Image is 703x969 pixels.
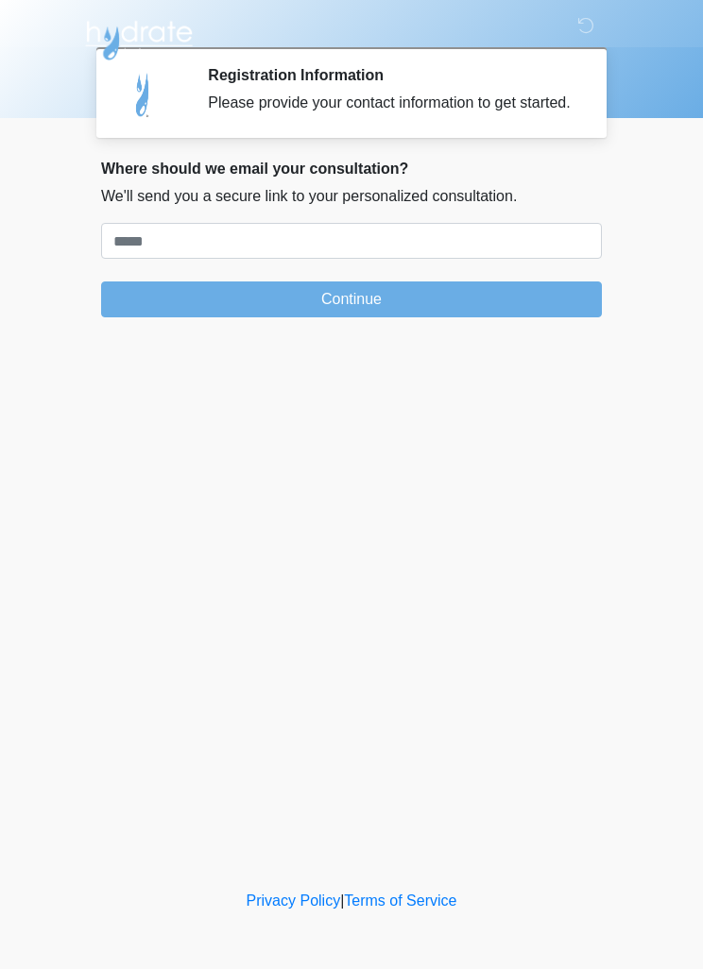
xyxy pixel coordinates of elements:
[340,892,344,909] a: |
[101,185,602,208] p: We'll send you a secure link to your personalized consultation.
[101,160,602,178] h2: Where should we email your consultation?
[208,92,574,114] div: Please provide your contact information to get started.
[247,892,341,909] a: Privacy Policy
[101,281,602,317] button: Continue
[344,892,456,909] a: Terms of Service
[82,14,196,61] img: Hydrate IV Bar - Scottsdale Logo
[115,66,172,123] img: Agent Avatar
